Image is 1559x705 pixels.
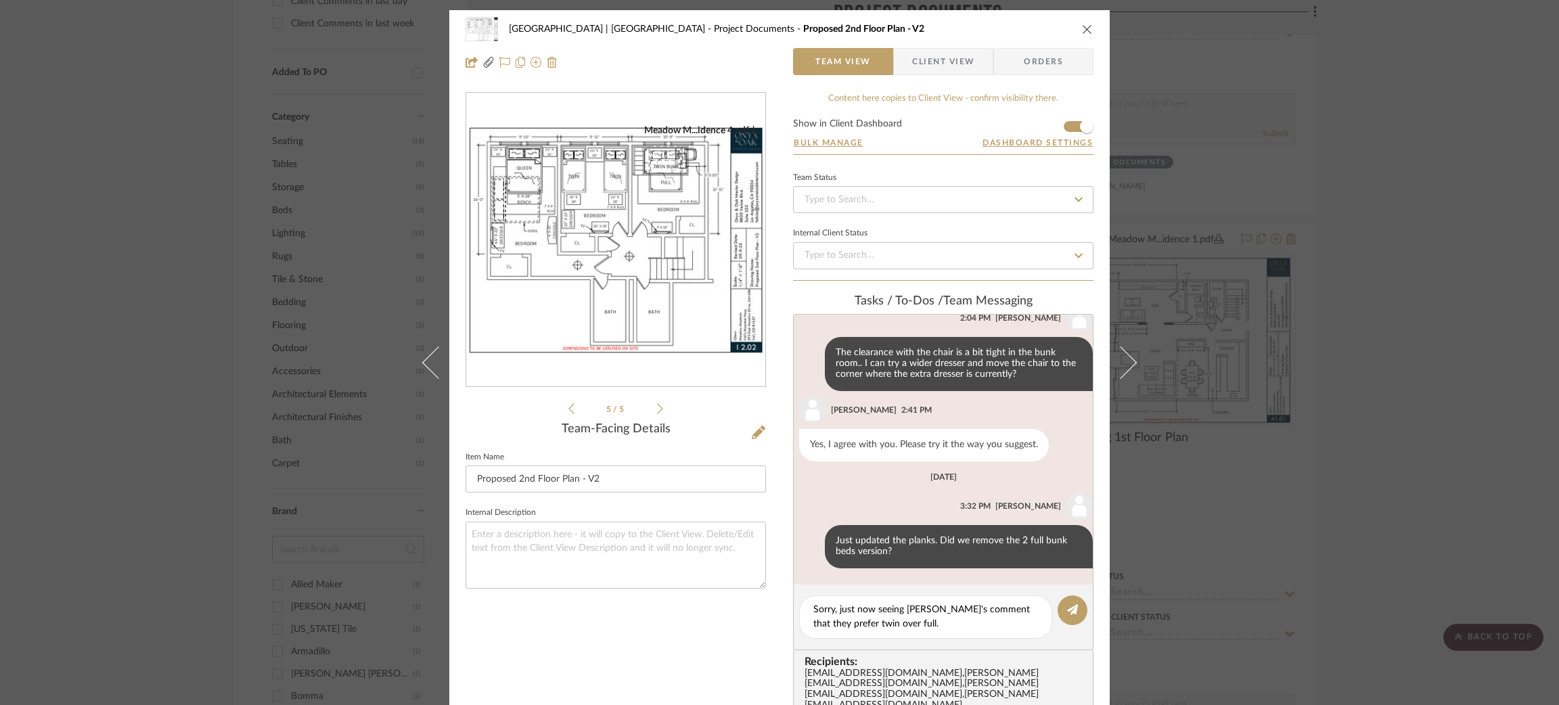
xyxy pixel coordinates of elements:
[901,404,932,416] div: 2:41 PM
[466,422,766,437] div: Team-Facing Details
[793,230,867,237] div: Internal Client Status
[547,57,558,68] img: Remove from project
[466,454,504,461] label: Item Name
[466,509,536,516] label: Internal Description
[793,242,1093,269] input: Type to Search…
[982,137,1093,149] button: Dashboard Settings
[855,295,943,307] span: Tasks / To-Dos /
[930,472,957,482] div: [DATE]
[1009,48,1078,75] span: Orders
[793,186,1093,213] input: Type to Search…
[793,92,1093,106] div: Content here copies to Client View - confirm visibility there.
[825,337,1093,391] div: The clearance with the chair is a bit tight in the bunk room.. I can try a wider dresser and move...
[825,525,1093,568] div: Just updated the planks. Did we remove the 2 full bunk beds version?
[509,24,714,34] span: [GEOGRAPHIC_DATA] | [GEOGRAPHIC_DATA]
[466,16,498,43] img: 54c36ee4-eebe-4b9b-b41c-e90e7e02ba6c_48x40.jpg
[803,24,924,34] span: Proposed 2nd Floor Plan - V2
[466,124,765,356] img: 38ab29cb-8027-4309-8d14-aeb0d76ad7ab_436x436.jpg
[799,396,826,424] img: user_avatar.png
[995,312,1061,324] div: [PERSON_NAME]
[466,124,765,356] a: Meadow M...idence 4.pdf
[1066,493,1093,520] img: user_avatar.png
[793,175,836,181] div: Team Status
[793,137,864,149] button: Bulk Manage
[995,500,1061,512] div: [PERSON_NAME]
[1081,23,1093,35] button: close
[815,48,871,75] span: Team View
[613,405,619,413] span: /
[1066,304,1093,332] img: user_avatar.png
[960,500,991,512] div: 3:32 PM
[714,24,803,34] span: Project Documents
[619,405,626,413] span: 5
[799,429,1049,461] div: Yes, I agree with you. Please try it the way you suggest.
[606,405,613,413] span: 5
[793,294,1093,309] div: team Messaging
[805,656,1087,668] span: Recipients:
[960,312,991,324] div: 2:04 PM
[644,124,759,137] div: Meadow M...idence 4.pdf
[831,404,897,416] div: [PERSON_NAME]
[912,48,974,75] span: Client View
[466,465,766,493] input: Enter Item Name
[466,124,765,356] div: 4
